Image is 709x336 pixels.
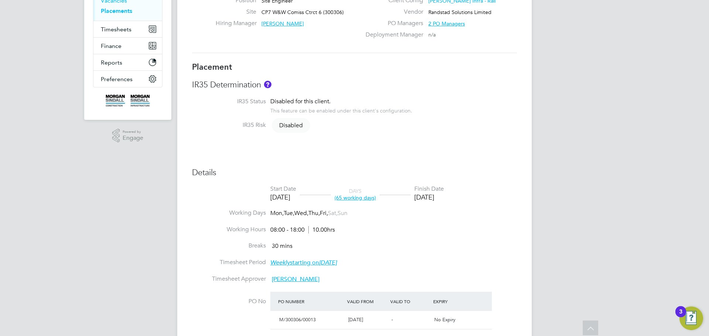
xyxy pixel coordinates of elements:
[192,62,232,72] b: Placement
[428,31,436,38] span: n/a
[434,316,455,323] span: No Expiry
[192,275,266,283] label: Timesheet Approver
[270,185,296,193] div: Start Date
[391,316,393,323] span: -
[279,316,316,323] span: M/300306/00013
[264,81,271,88] button: About IR35
[101,7,132,14] a: Placements
[270,259,337,266] span: starting on
[93,38,162,54] button: Finance
[261,9,344,15] span: CP7 W&W Comiss Ctrct 6 (300306)
[361,31,423,39] label: Deployment Manager
[216,20,256,27] label: Hiring Manager
[101,42,121,49] span: Finance
[388,295,432,308] div: Valid To
[272,243,292,250] span: 30 mins
[335,194,376,201] span: (65 working days)
[123,135,143,141] span: Engage
[338,209,347,217] span: Sun
[276,295,345,308] div: PO Number
[361,8,423,16] label: Vendor
[270,105,412,114] div: This feature can be enabled under this client's configuration.
[319,259,337,266] em: [DATE]
[192,298,266,305] label: PO No
[192,259,266,266] label: Timesheet Period
[348,316,363,323] span: [DATE]
[192,98,266,105] label: IR35 Status
[192,167,517,178] h3: Details
[101,76,133,83] span: Preferences
[328,209,338,217] span: Sat,
[361,20,423,27] label: PO Managers
[192,242,266,250] label: Breaks
[284,209,294,217] span: Tue,
[272,276,319,283] span: [PERSON_NAME]
[679,306,703,330] button: Open Resource Center, 3 new notifications
[428,20,465,27] span: 2 PO Managers
[270,259,290,266] em: Weekly
[101,26,131,33] span: Timesheets
[414,193,444,201] div: [DATE]
[93,54,162,70] button: Reports
[308,226,335,233] span: 10.00hrs
[93,21,162,37] button: Timesheets
[123,129,143,135] span: Powered by
[261,20,304,27] span: [PERSON_NAME]
[93,71,162,87] button: Preferences
[192,121,266,129] label: IR35 Risk
[308,209,320,217] span: Thu,
[272,118,310,133] span: Disabled
[270,193,296,201] div: [DATE]
[192,80,517,90] h3: IR35 Determination
[112,129,144,143] a: Powered byEngage
[320,209,328,217] span: Fri,
[431,295,475,308] div: Expiry
[101,59,122,66] span: Reports
[414,185,444,193] div: Finish Date
[192,209,266,217] label: Working Days
[216,8,256,16] label: Site
[270,209,284,217] span: Mon,
[679,312,682,321] div: 3
[93,95,162,107] a: Go to home page
[192,226,266,233] label: Working Hours
[106,95,150,107] img: morgansindall-logo-retina.png
[428,9,491,15] span: Randstad Solutions Limited
[294,209,308,217] span: Wed,
[270,98,330,105] span: Disabled for this client.
[345,295,388,308] div: Valid From
[331,188,380,201] div: DAYS
[270,226,335,234] div: 08:00 - 18:00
